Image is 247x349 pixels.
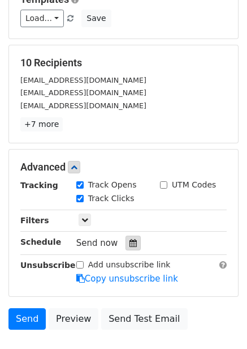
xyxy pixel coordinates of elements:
a: Load... [20,10,64,27]
button: Save [81,10,111,27]
h5: 10 Recipients [20,57,227,69]
label: Track Opens [88,179,137,191]
strong: Schedule [20,237,61,246]
strong: Filters [20,216,49,225]
label: UTM Codes [172,179,216,191]
small: [EMAIL_ADDRESS][DOMAIN_NAME] [20,88,146,97]
iframe: Chat Widget [190,295,247,349]
a: Preview [49,308,98,330]
small: [EMAIL_ADDRESS][DOMAIN_NAME] [20,101,146,110]
h5: Advanced [20,161,227,173]
small: [EMAIL_ADDRESS][DOMAIN_NAME] [20,76,146,84]
span: Send now [76,238,118,248]
a: Send Test Email [101,308,187,330]
a: Copy unsubscribe link [76,274,178,284]
label: Track Clicks [88,193,135,205]
strong: Unsubscribe [20,261,76,270]
a: +7 more [20,117,63,131]
a: Send [8,308,46,330]
label: Add unsubscribe link [88,259,171,271]
strong: Tracking [20,181,58,190]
